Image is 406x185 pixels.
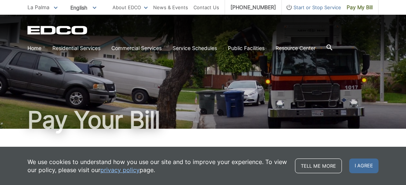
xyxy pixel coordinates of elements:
a: Tell me more [295,159,342,173]
a: News & Events [153,3,188,11]
a: About EDCO [112,3,148,11]
a: Service Schedules [173,44,217,52]
p: We use cookies to understand how you use our site and to improve your experience. To view our pol... [27,158,288,174]
h1: Pay Your Bill [27,108,379,132]
span: La Palma [27,4,49,10]
a: EDCD logo. Return to the homepage. [27,26,88,35]
span: English [65,1,102,14]
a: Contact Us [193,3,219,11]
a: Residential Services [52,44,100,52]
a: privacy policy [100,166,140,174]
span: I agree [349,159,379,173]
span: Pay My Bill [347,3,373,11]
a: Home [27,44,41,52]
a: Resource Center [276,44,315,52]
a: Public Facilities [228,44,265,52]
a: Commercial Services [111,44,162,52]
